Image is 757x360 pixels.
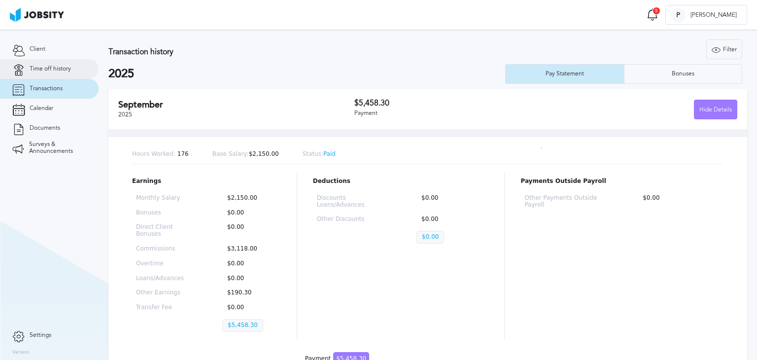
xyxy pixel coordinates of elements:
p: Paid [303,151,336,158]
h3: $5,458.30 [354,99,546,108]
p: $0.00 [222,260,277,267]
span: Base Salary: [212,150,249,157]
p: Transfer Fee [136,304,191,311]
label: Version: [12,350,31,356]
p: 176 [132,151,189,158]
p: $2,150.00 [212,151,279,158]
p: Loans/Advances [136,275,191,282]
p: Deductions [313,178,489,185]
p: $0.00 [416,231,444,244]
button: Pay Statement [505,64,624,84]
p: Direct Client Bonuses [136,224,191,238]
span: Time off history [30,66,71,72]
p: Overtime [136,260,191,267]
p: Other Payments Outside Payroll [524,195,606,209]
div: Hide Details [694,100,737,120]
div: 5 [653,7,660,15]
span: Documents [30,125,60,132]
p: $2,150.00 [222,195,277,202]
p: Earnings [132,178,281,185]
span: 2025 [118,111,132,118]
div: Filter [707,40,742,60]
p: $3,118.00 [222,246,277,252]
p: Other Earnings [136,289,191,296]
p: $0.00 [222,275,277,282]
p: $0.00 [416,216,484,223]
div: Pay Statement [541,71,589,77]
span: Calendar [30,105,53,112]
p: $0.00 [222,224,277,238]
span: Client [30,46,45,53]
p: $0.00 [222,304,277,311]
p: $5,458.30 [222,319,263,332]
p: Monthly Salary [136,195,191,202]
span: Hours Worked: [132,150,175,157]
p: Bonuses [136,210,191,216]
button: Hide Details [694,100,737,119]
span: Transactions [30,85,63,92]
h2: September [118,100,354,110]
button: P[PERSON_NAME] [665,5,747,25]
span: Surveys & Announcements [29,141,86,155]
span: Status: [303,150,323,157]
div: Payment [354,110,546,117]
span: [PERSON_NAME] [686,12,742,19]
p: Commissions [136,246,191,252]
p: $0.00 [222,210,277,216]
p: $0.00 [638,195,720,209]
p: Discounts Loans/Advances [317,195,385,209]
div: Bonuses [667,71,699,77]
button: Bonuses [624,64,743,84]
img: ab4bad089aa723f57921c736e9817d99.png [10,8,64,22]
div: P [671,8,686,23]
span: Settings [30,332,51,339]
button: Filter [706,39,742,59]
p: $190.30 [222,289,277,296]
p: Other Discounts [317,216,385,223]
h2: 2025 [108,67,505,81]
h3: Transaction history [108,47,455,56]
p: Payments Outside Payroll [520,178,723,185]
p: $0.00 [416,195,484,209]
